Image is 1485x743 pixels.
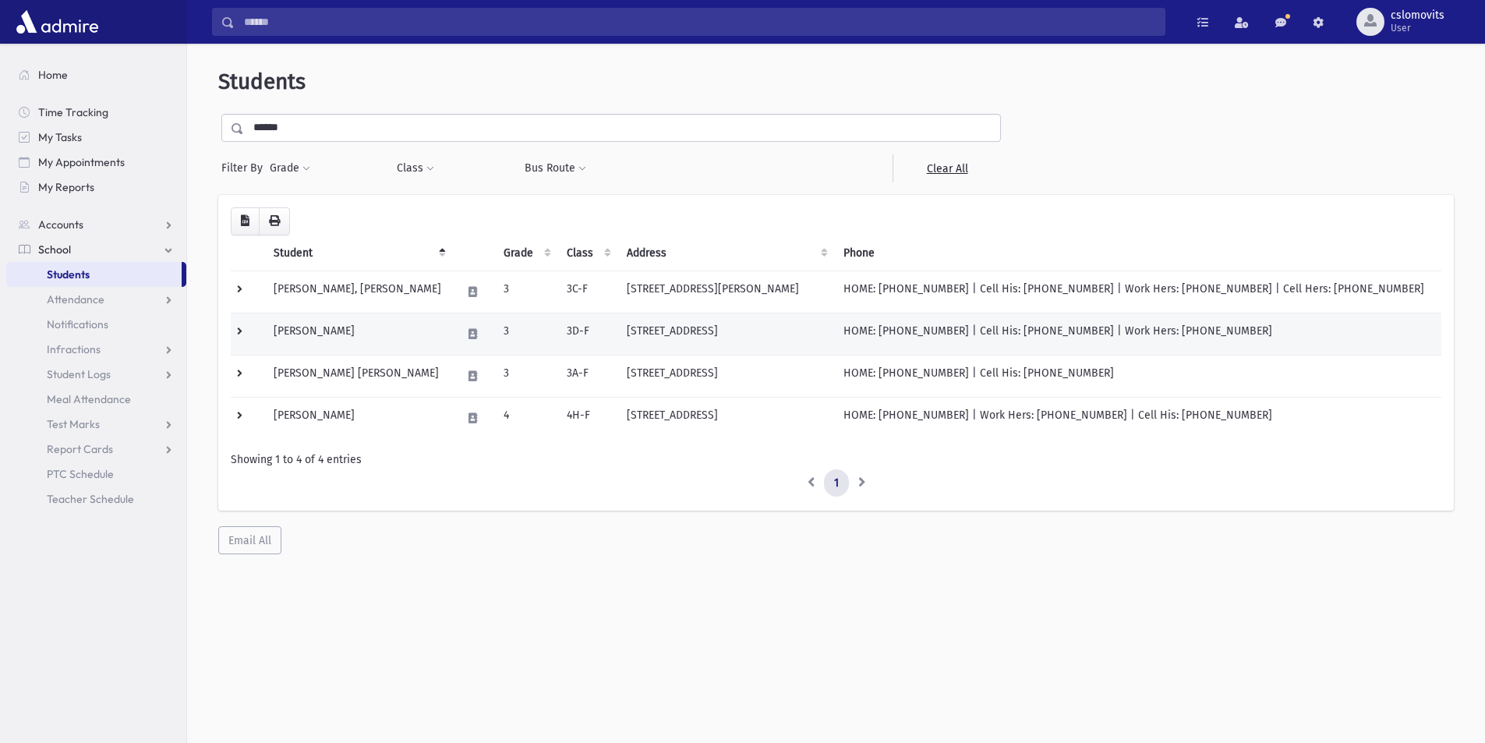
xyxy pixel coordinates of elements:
span: Time Tracking [38,105,108,119]
a: Attendance [6,287,186,312]
a: Report Cards [6,437,186,462]
button: Bus Route [524,154,587,182]
span: Students [47,267,90,281]
input: Search [235,8,1165,36]
span: PTC Schedule [47,467,114,481]
span: School [38,242,71,257]
a: Students [6,262,182,287]
a: 1 [824,469,849,497]
td: 3 [494,313,557,355]
span: My Appointments [38,155,125,169]
a: Accounts [6,212,186,237]
a: PTC Schedule [6,462,186,486]
span: Meal Attendance [47,392,131,406]
td: 3C-F [557,271,617,313]
a: Clear All [893,154,1001,182]
span: My Reports [38,180,94,194]
th: Class: activate to sort column ascending [557,235,617,271]
span: Student Logs [47,367,111,381]
td: [STREET_ADDRESS] [617,397,834,439]
td: [PERSON_NAME] [264,397,453,439]
td: HOME: [PHONE_NUMBER] | Cell His: [PHONE_NUMBER] | Work Hers: [PHONE_NUMBER] [834,313,1441,355]
span: User [1391,22,1444,34]
a: Notifications [6,312,186,337]
span: Students [218,69,306,94]
a: Infractions [6,337,186,362]
a: My Reports [6,175,186,200]
td: HOME: [PHONE_NUMBER] | Work Hers: [PHONE_NUMBER] | Cell His: [PHONE_NUMBER] [834,397,1441,439]
button: Class [396,154,435,182]
a: My Appointments [6,150,186,175]
td: 3D-F [557,313,617,355]
a: Student Logs [6,362,186,387]
td: 4H-F [557,397,617,439]
span: Filter By [221,160,269,176]
td: 4 [494,397,557,439]
img: AdmirePro [12,6,102,37]
a: Meal Attendance [6,387,186,412]
span: Accounts [38,218,83,232]
td: [STREET_ADDRESS][PERSON_NAME] [617,271,834,313]
th: Grade: activate to sort column ascending [494,235,557,271]
span: Attendance [47,292,104,306]
button: Email All [218,526,281,554]
th: Phone [834,235,1441,271]
td: [STREET_ADDRESS] [617,313,834,355]
span: Home [38,68,68,82]
a: Teacher Schedule [6,486,186,511]
th: Student: activate to sort column descending [264,235,453,271]
td: HOME: [PHONE_NUMBER] | Cell His: [PHONE_NUMBER] [834,355,1441,397]
td: HOME: [PHONE_NUMBER] | Cell His: [PHONE_NUMBER] | Work Hers: [PHONE_NUMBER] | Cell Hers: [PHONE_N... [834,271,1441,313]
a: My Tasks [6,125,186,150]
td: 3 [494,355,557,397]
span: Test Marks [47,417,100,431]
span: Infractions [47,342,101,356]
td: [PERSON_NAME] [PERSON_NAME] [264,355,453,397]
span: cslomovits [1391,9,1444,22]
div: Showing 1 to 4 of 4 entries [231,451,1441,468]
td: 3A-F [557,355,617,397]
span: Notifications [47,317,108,331]
span: My Tasks [38,130,82,144]
th: Address: activate to sort column ascending [617,235,834,271]
button: Print [259,207,290,235]
td: 3 [494,271,557,313]
button: Grade [269,154,311,182]
td: [STREET_ADDRESS] [617,355,834,397]
button: CSV [231,207,260,235]
span: Report Cards [47,442,113,456]
a: Test Marks [6,412,186,437]
a: School [6,237,186,262]
td: [PERSON_NAME], [PERSON_NAME] [264,271,453,313]
td: [PERSON_NAME] [264,313,453,355]
span: Teacher Schedule [47,492,134,506]
a: Home [6,62,186,87]
a: Time Tracking [6,100,186,125]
